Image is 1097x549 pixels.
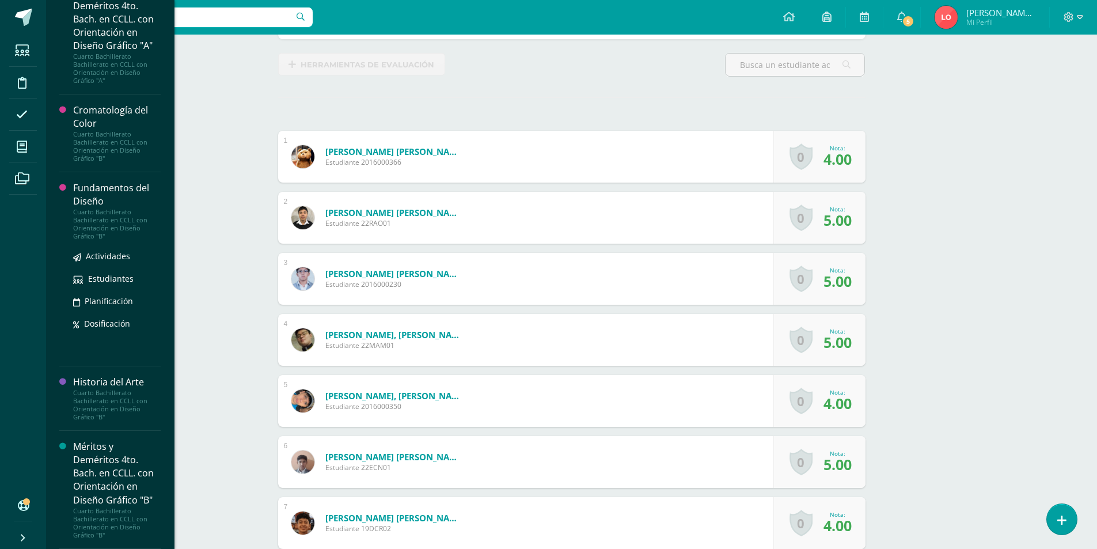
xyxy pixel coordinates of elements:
span: Estudiante 22ECN01 [325,463,464,472]
div: Cromatología del Color [73,104,161,130]
div: Fundamentos del Diseño [73,181,161,208]
div: Nota: [823,266,852,274]
a: Estudiantes [73,272,161,285]
div: Cuarto Bachillerato Bachillerato en CCLL con Orientación en Diseño Gráfico "B" [73,507,161,539]
span: Estudiante 2016000366 [325,157,464,167]
span: 4.00 [823,393,852,413]
a: 0 [789,388,813,414]
span: Estudiante 22RAO01 [325,218,464,228]
span: Dosificación [84,318,130,329]
div: Cuarto Bachillerato Bachillerato en CCLL con Orientación en Diseño Gráfico "B" [73,130,161,162]
div: Cuarto Bachillerato Bachillerato en CCLL con Orientación en Diseño Gráfico "B" [73,208,161,240]
a: Cromatología del ColorCuarto Bachillerato Bachillerato en CCLL con Orientación en Diseño Gráfico "B" [73,104,161,162]
span: Estudiantes [88,273,134,284]
div: Nota: [823,510,852,518]
input: Busca un estudiante aquí... [726,54,864,76]
span: Estudiante 2016000350 [325,402,464,411]
span: 5 [902,15,914,28]
input: Busca un usuario... [54,7,313,27]
a: [PERSON_NAME] [PERSON_NAME] [325,451,464,463]
div: Nota: [823,449,852,457]
span: Estudiante 2016000230 [325,279,464,289]
a: Fundamentos del DiseñoCuarto Bachillerato Bachillerato en CCLL con Orientación en Diseño Gráfico "B" [73,181,161,240]
a: [PERSON_NAME], [PERSON_NAME] [325,329,464,340]
span: 5.00 [823,455,852,474]
div: Méritos y Deméritos 4to. Bach. en CCLL. con Orientación en Diseño Gráfico "B" [73,440,161,507]
a: [PERSON_NAME] [PERSON_NAME] [325,146,464,157]
img: 1f3c62ab429f1996ca9f7279cf839d6f.png [291,145,314,168]
div: Nota: [823,144,852,152]
div: Cuarto Bachillerato Bachillerato en CCLL con Orientación en Diseño Gráfico "B" [73,389,161,421]
img: f4628f660e79f0858a3e897432870bc8.png [291,389,314,412]
a: [PERSON_NAME] [PERSON_NAME] [325,207,464,218]
span: 4.00 [823,516,852,535]
span: 5.00 [823,271,852,291]
a: Planificación [73,294,161,308]
span: 5.00 [823,332,852,352]
a: 0 [789,266,813,292]
a: 0 [789,205,813,231]
a: Méritos y Deméritos 4to. Bach. en CCLL. con Orientación en Diseño Gráfico "B"Cuarto Bachillerato ... [73,440,161,539]
a: [PERSON_NAME] [PERSON_NAME] [325,268,464,279]
div: Historia del Arte [73,376,161,389]
div: Nota: [823,205,852,213]
img: 1a4455a17abe8e661e4fee09cdba458f.png [935,6,958,29]
a: 0 [789,143,813,170]
img: 946dd18922e63a2350e6f3cd199b2dab.png [291,450,314,474]
a: Dosificación [73,317,161,330]
a: [PERSON_NAME] [PERSON_NAME] [325,512,464,524]
span: Herramientas de evaluación [301,54,434,75]
a: Historia del ArteCuarto Bachillerato Bachillerato en CCLL con Orientación en Diseño Gráfico "B" [73,376,161,421]
span: Estudiante 22MAM01 [325,340,464,350]
span: 4.00 [823,149,852,169]
img: a0ee197b2caa39667a157ba7b16f801a.png [291,328,314,351]
a: 0 [789,327,813,353]
span: Planificación [85,296,133,306]
img: ad37f0eb6403c931f81e826407b65acb.png [291,267,314,290]
img: 43a7879e48df913a06c85936e6453c8d.png [291,206,314,229]
div: Nota: [823,327,852,335]
a: [PERSON_NAME], [PERSON_NAME] [325,390,464,402]
span: Estudiante 19DCR02 [325,524,464,533]
span: Actividades [86,251,130,262]
img: 570d1d6da95b0042d7adb6df22603212.png [291,512,314,535]
div: Cuarto Bachillerato Bachillerato en CCLL con Orientación en Diseño Gráfico "A" [73,52,161,85]
a: Actividades [73,249,161,263]
div: Nota: [823,388,852,396]
span: Mi Perfil [966,17,1035,27]
span: 5.00 [823,210,852,230]
a: 0 [789,510,813,536]
a: 0 [789,449,813,475]
span: [PERSON_NAME] de [PERSON_NAME] [966,7,1035,18]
